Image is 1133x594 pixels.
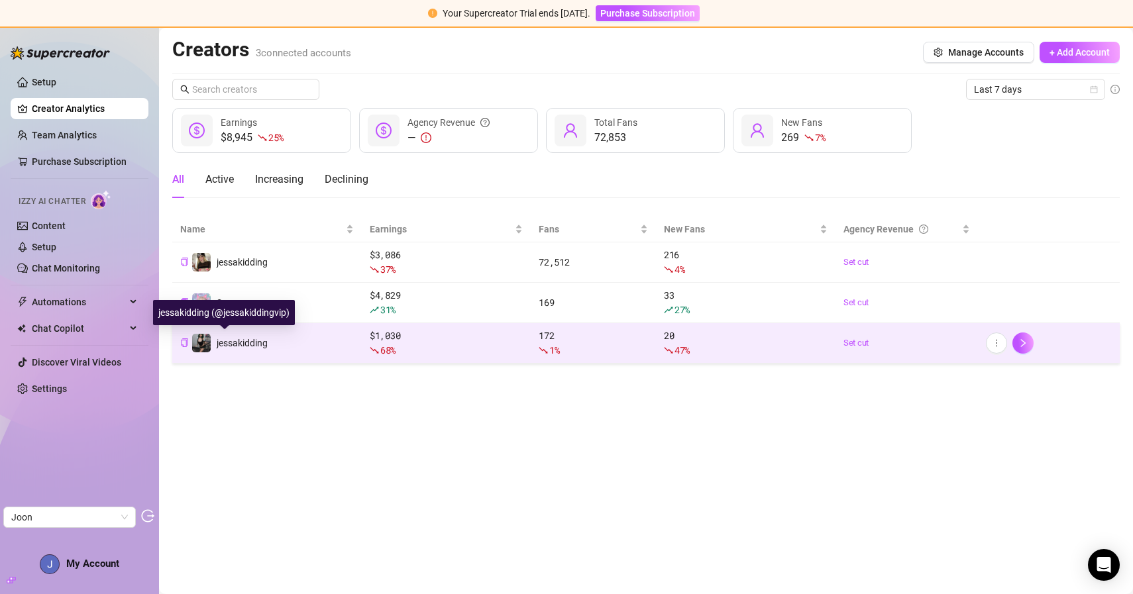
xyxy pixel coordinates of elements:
[656,217,836,242] th: New Fans
[992,338,1001,348] span: more
[428,9,437,18] span: exclamation-circle
[480,115,490,130] span: question-circle
[221,130,284,146] div: $8,945
[1110,85,1120,94] span: info-circle
[11,46,110,60] img: logo-BBDzfeDw.svg
[815,131,825,144] span: 7 %
[180,338,189,347] span: copy
[17,297,28,307] span: thunderbolt
[563,123,578,138] span: user
[370,305,379,315] span: rise
[531,217,656,242] th: Fans
[370,265,379,274] span: fall
[843,256,970,269] a: Set cut
[421,132,431,143] span: exclamation-circle
[32,130,97,140] a: Team Analytics
[443,8,590,19] span: Your Supercreator Trial ends [DATE].
[376,123,392,138] span: dollar-circle
[362,217,531,242] th: Earnings
[258,133,267,142] span: fall
[32,156,127,167] a: Purchase Subscription
[217,257,268,268] span: jessakidding
[32,242,56,252] a: Setup
[172,217,362,242] th: Name
[256,47,351,59] span: 3 connected accounts
[749,123,765,138] span: user
[32,291,126,313] span: Automations
[370,222,512,236] span: Earnings
[180,298,189,307] span: copy
[192,82,301,97] input: Search creators
[32,383,67,394] a: Settings
[539,328,648,358] div: 172
[664,305,673,315] span: rise
[407,115,490,130] div: Agency Revenue
[205,172,234,187] div: Active
[192,334,211,352] img: jessakidding
[664,346,673,355] span: fall
[141,509,154,522] span: logout
[192,293,211,312] img: San
[948,47,1024,58] span: Manage Accounts
[380,303,396,316] span: 31 %
[539,222,637,236] span: Fans
[923,42,1034,63] button: Manage Accounts
[1040,42,1120,63] button: + Add Account
[549,344,559,356] span: 1 %
[539,346,548,355] span: fall
[217,297,233,308] span: San
[934,48,943,57] span: setting
[180,297,189,307] button: Copy Creator ID
[32,98,138,119] a: Creator Analytics
[596,5,700,21] button: Purchase Subscription
[32,357,121,368] a: Discover Viral Videos
[180,222,343,236] span: Name
[11,507,128,527] span: Joon
[674,344,690,356] span: 47 %
[189,123,205,138] span: dollar-circle
[407,130,490,146] div: —
[781,117,822,128] span: New Fans
[7,575,16,585] span: build
[91,190,111,209] img: AI Chatter
[1018,338,1028,348] span: right
[843,222,959,236] div: Agency Revenue
[370,288,523,317] div: $ 4,829
[370,328,523,358] div: $ 1,030
[664,265,673,274] span: fall
[1088,549,1120,581] div: Open Intercom Messenger
[40,555,59,573] img: ACg8ocKtrEa0PiHGMyB2WbzSE0lLF78oagYvf32gEgoZ_V-u7ASdvQ=s96-c
[370,248,523,277] div: $ 3,086
[180,338,189,348] button: Copy Creator ID
[32,77,56,87] a: Setup
[1050,47,1110,58] span: + Add Account
[664,288,828,317] div: 33
[172,172,184,187] div: All
[664,328,828,358] div: 20
[664,248,828,277] div: 216
[66,558,119,569] span: My Account
[594,130,637,146] div: 72,853
[325,172,368,187] div: Declining
[32,221,66,231] a: Content
[180,85,189,94] span: search
[843,336,970,350] a: Set cut
[370,346,379,355] span: fall
[974,79,1097,99] span: Last 7 days
[600,8,695,19] span: Purchase Subscription
[380,344,396,356] span: 68 %
[268,131,284,144] span: 25 %
[172,37,351,62] h2: Creators
[180,257,189,267] button: Copy Creator ID
[153,300,295,325] div: jessakidding (@jessakiddingvip)
[19,195,85,208] span: Izzy AI Chatter
[221,117,257,128] span: Earnings
[255,172,303,187] div: Increasing
[192,253,211,272] img: jessakidding
[596,8,700,19] a: Purchase Subscription
[1012,332,1034,354] button: right
[17,324,26,333] img: Chat Copilot
[217,338,268,348] span: jessakidding
[664,222,817,236] span: New Fans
